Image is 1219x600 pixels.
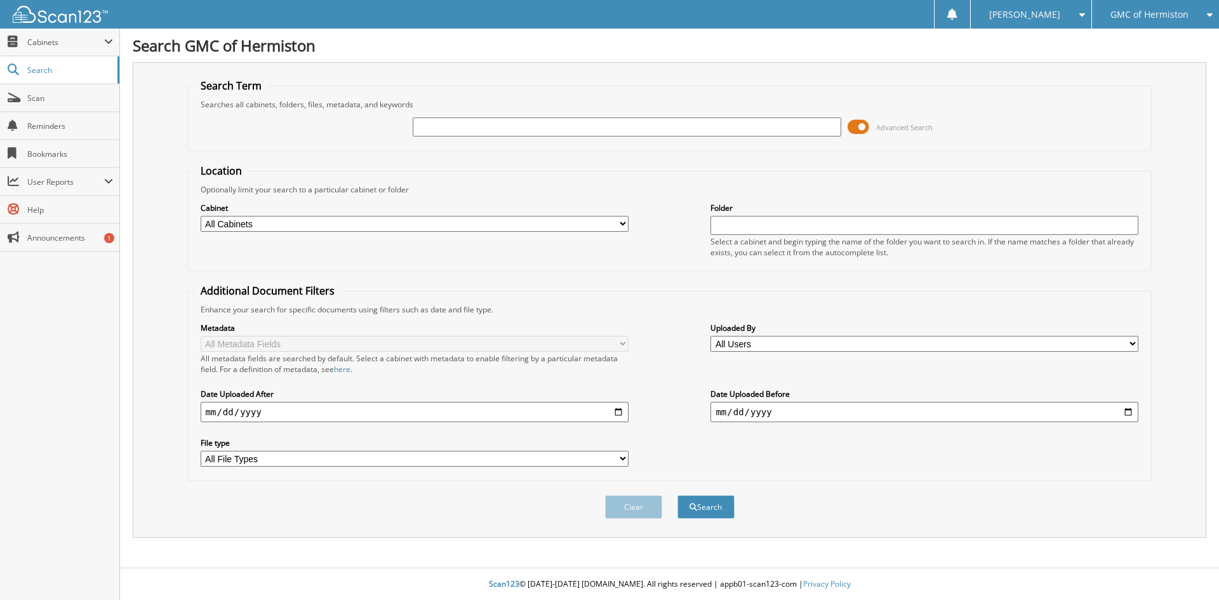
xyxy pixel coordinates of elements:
button: Clear [605,495,662,519]
label: Date Uploaded Before [710,389,1138,399]
div: 1 [104,233,114,243]
label: File type [201,437,629,448]
span: Scan [27,93,113,103]
div: Enhance your search for specific documents using filters such as date and file type. [194,304,1145,315]
img: scan123-logo-white.svg [13,6,108,23]
label: Folder [710,203,1138,213]
div: Optionally limit your search to a particular cabinet or folder [194,184,1145,195]
label: Date Uploaded After [201,389,629,399]
span: GMC of Hermiston [1110,11,1189,18]
span: Reminders [27,121,113,131]
span: Help [27,204,113,215]
label: Uploaded By [710,323,1138,333]
button: Search [677,495,735,519]
span: User Reports [27,177,104,187]
div: Select a cabinet and begin typing the name of the folder you want to search in. If the name match... [710,236,1138,258]
span: Scan123 [489,578,519,589]
input: end [710,402,1138,422]
a: Privacy Policy [803,578,851,589]
span: [PERSON_NAME] [989,11,1060,18]
h1: Search GMC of Hermiston [133,35,1206,56]
div: © [DATE]-[DATE] [DOMAIN_NAME]. All rights reserved | appb01-scan123-com | [120,569,1219,600]
a: here [334,364,350,375]
legend: Location [194,164,248,178]
div: All metadata fields are searched by default. Select a cabinet with metadata to enable filtering b... [201,353,629,375]
label: Cabinet [201,203,629,213]
legend: Search Term [194,79,268,93]
span: Bookmarks [27,149,113,159]
input: start [201,402,629,422]
span: Cabinets [27,37,104,48]
span: Advanced Search [876,123,933,132]
label: Metadata [201,323,629,333]
div: Searches all cabinets, folders, files, metadata, and keywords [194,99,1145,110]
span: Announcements [27,232,113,243]
span: Search [27,65,111,76]
legend: Additional Document Filters [194,284,341,298]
